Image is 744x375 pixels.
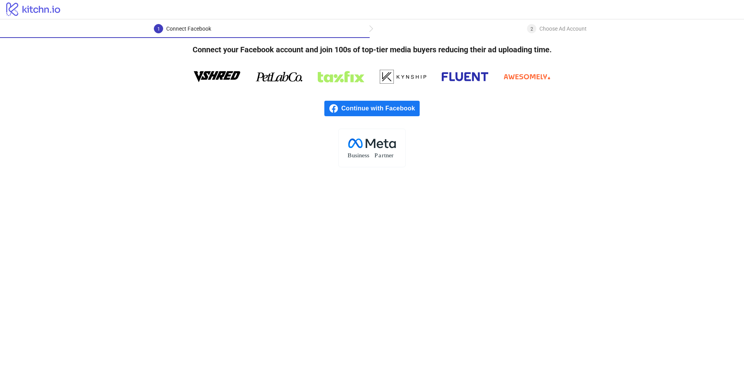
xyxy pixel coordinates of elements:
[324,101,420,116] a: Continue with Facebook
[384,152,394,158] tspan: tner
[348,152,351,158] tspan: B
[539,24,587,33] div: Choose Ad Account
[157,26,160,32] span: 1
[352,152,369,158] tspan: usiness
[341,101,420,116] span: Continue with Facebook
[379,152,381,158] tspan: a
[530,26,533,32] span: 2
[382,152,384,158] tspan: r
[374,152,378,158] tspan: P
[180,38,564,61] h4: Connect your Facebook account and join 100s of top-tier media buyers reducing their ad uploading ...
[166,24,211,33] div: Connect Facebook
